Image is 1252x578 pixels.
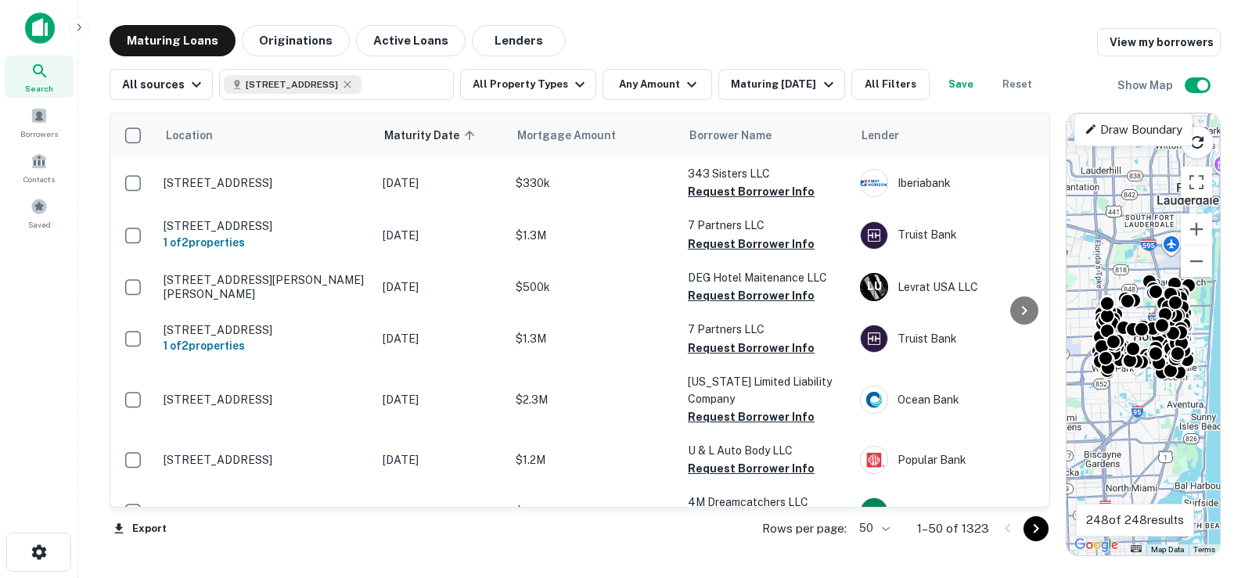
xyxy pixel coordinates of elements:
[860,273,1095,301] div: Levrat USA LLC
[164,337,367,354] h6: 1 of 2 properties
[23,173,55,185] span: Contacts
[516,330,672,347] p: $1.3M
[1117,77,1175,94] h6: Show Map
[603,69,712,100] button: Any Amount
[718,69,844,100] button: Maturing [DATE]
[516,227,672,244] p: $1.3M
[164,234,367,251] h6: 1 of 2 properties
[1024,516,1049,541] button: Go to next page
[164,176,367,190] p: [STREET_ADDRESS]
[156,113,375,157] th: Location
[1151,544,1184,555] button: Map Data
[164,273,367,301] p: [STREET_ADDRESS][PERSON_NAME][PERSON_NAME]
[852,113,1103,157] th: Lender
[992,69,1042,100] button: Reset
[383,451,500,469] p: [DATE]
[762,519,847,538] p: Rows per page:
[861,170,887,196] img: picture
[1097,28,1221,56] a: View my borrowers
[516,503,672,520] p: $1.5M
[861,498,887,525] img: picture
[383,330,500,347] p: [DATE]
[860,169,1095,197] div: Iberiabank
[5,56,74,98] a: Search
[383,227,500,244] p: [DATE]
[1181,126,1214,159] button: Reload search area
[731,75,837,94] div: Maturing [DATE]
[517,126,636,145] span: Mortgage Amount
[1067,113,1220,555] div: 0 0
[242,25,350,56] button: Originations
[689,126,772,145] span: Borrower Name
[680,113,852,157] th: Borrower Name
[375,113,508,157] th: Maturity Date
[164,504,367,519] p: [STREET_ADDRESS]
[28,218,51,231] span: Saved
[508,113,680,157] th: Mortgage Amount
[861,386,887,413] img: picture
[516,451,672,469] p: $1.2M
[1174,453,1252,528] iframe: Chat Widget
[20,127,58,140] span: Borrowers
[5,101,74,143] a: Borrowers
[1131,545,1142,552] button: Keyboard shortcuts
[1085,120,1182,139] p: Draw Boundary
[516,174,672,192] p: $330k
[688,286,815,305] button: Request Borrower Info
[688,321,844,338] p: 7 Partners LLC
[356,25,466,56] button: Active Loans
[1181,167,1212,198] button: Toggle fullscreen view
[688,165,844,182] p: 343 Sisters LLC
[383,503,500,520] p: [DATE]
[516,278,672,296] p: $500k
[165,126,213,145] span: Location
[164,393,367,407] p: [STREET_ADDRESS]
[164,219,367,233] p: [STREET_ADDRESS]
[688,217,844,234] p: 7 Partners LLC
[862,126,899,145] span: Lender
[688,494,844,511] p: 4M Dreamcatchers LLC
[164,453,367,467] p: [STREET_ADDRESS]
[688,442,844,459] p: U & L Auto Body LLC
[1070,535,1122,555] img: Google
[860,386,1095,414] div: Ocean Bank
[384,126,480,145] span: Maturity Date
[936,69,986,100] button: Save your search to get updates of matches that match your search criteria.
[383,391,500,408] p: [DATE]
[110,25,236,56] button: Maturing Loans
[25,82,53,95] span: Search
[1086,511,1184,530] p: 248 of 248 results
[860,497,1095,526] div: Jpmorgan Chase Bank NA
[861,447,887,473] img: picture
[861,222,887,249] img: picture
[164,323,367,337] p: [STREET_ADDRESS]
[688,269,844,286] p: DEG Hotel Maitenance LLC
[860,221,1095,250] div: Truist Bank
[688,459,815,478] button: Request Borrower Info
[25,13,55,44] img: capitalize-icon.png
[110,517,171,540] button: Export
[688,407,815,426] button: Request Borrower Info
[246,77,338,92] span: [STREET_ADDRESS]
[861,325,887,352] img: picture
[867,278,881,295] p: L U
[1181,246,1212,277] button: Zoom out
[853,517,892,540] div: 50
[516,391,672,408] p: $2.3M
[5,192,74,234] a: Saved
[860,446,1095,474] div: Popular Bank
[851,69,930,100] button: All Filters
[860,325,1095,353] div: Truist Bank
[688,182,815,201] button: Request Borrower Info
[122,75,206,94] div: All sources
[917,519,989,538] p: 1–50 of 1323
[110,69,213,100] button: All sources
[688,373,844,407] p: [US_STATE] Limited Liability Company
[1070,535,1122,555] a: Open this area in Google Maps (opens a new window)
[5,146,74,188] a: Contacts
